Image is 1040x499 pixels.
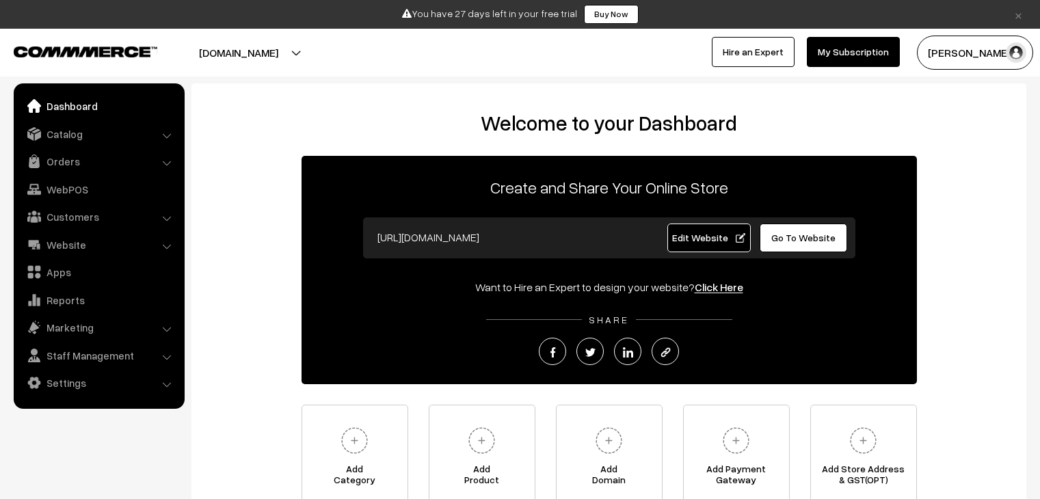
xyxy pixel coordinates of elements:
[717,422,755,459] img: plus.svg
[336,422,373,459] img: plus.svg
[205,111,1013,135] h2: Welcome to your Dashboard
[17,260,180,284] a: Apps
[582,314,636,325] span: SHARE
[1009,6,1028,23] a: ×
[712,37,795,67] a: Hire an Expert
[1006,42,1026,63] img: user
[5,5,1035,24] div: You have 27 days left in your free trial
[760,224,848,252] a: Go To Website
[14,46,157,57] img: COMMMERCE
[17,177,180,202] a: WebPOS
[17,204,180,229] a: Customers
[302,463,408,491] span: Add Category
[17,94,180,118] a: Dashboard
[557,463,662,491] span: Add Domain
[17,232,180,257] a: Website
[17,149,180,174] a: Orders
[590,422,628,459] img: plus.svg
[684,463,789,491] span: Add Payment Gateway
[807,37,900,67] a: My Subscription
[917,36,1033,70] button: [PERSON_NAME]
[771,232,836,243] span: Go To Website
[17,343,180,368] a: Staff Management
[667,224,751,252] a: Edit Website
[17,122,180,146] a: Catalog
[844,422,882,459] img: plus.svg
[151,36,326,70] button: [DOMAIN_NAME]
[302,279,917,295] div: Want to Hire an Expert to design your website?
[811,463,916,491] span: Add Store Address & GST(OPT)
[672,232,745,243] span: Edit Website
[17,370,180,395] a: Settings
[463,422,501,459] img: plus.svg
[17,288,180,312] a: Reports
[584,5,639,24] a: Buy Now
[302,175,917,200] p: Create and Share Your Online Store
[14,42,133,59] a: COMMMERCE
[429,463,535,491] span: Add Product
[695,280,743,294] a: Click Here
[17,315,180,340] a: Marketing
